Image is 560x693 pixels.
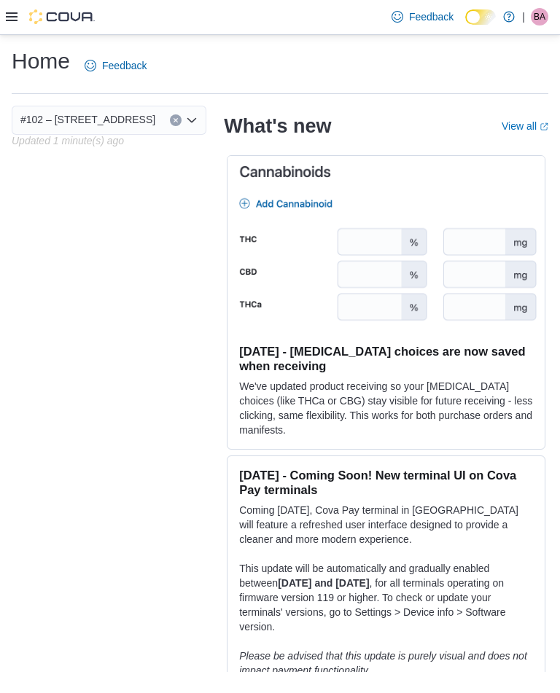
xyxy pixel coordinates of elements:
[239,650,527,676] em: Please be advised that this update is purely visual and does not impact payment functionality.
[386,2,459,31] a: Feedback
[522,8,525,26] p: |
[239,468,533,497] h3: [DATE] - Coming Soon! New terminal UI on Cova Pay terminals
[465,9,496,25] input: Dark Mode
[12,47,70,76] h1: Home
[531,8,548,26] div: Broadway Admin
[102,58,147,73] span: Feedback
[20,111,155,128] span: #102 – [STREET_ADDRESS]
[12,135,124,146] p: Updated 1 minute(s) ago
[186,114,198,126] button: Open list of options
[239,379,533,437] p: We've updated product receiving so your [MEDICAL_DATA] choices (like THCa or CBG) stay visible fo...
[239,344,533,373] h3: [DATE] - [MEDICAL_DATA] choices are now saved when receiving
[502,120,548,132] a: View allExternal link
[224,114,331,138] h2: What's new
[409,9,454,24] span: Feedback
[465,25,466,26] span: Dark Mode
[29,9,95,24] img: Cova
[79,51,152,80] a: Feedback
[278,577,369,589] strong: [DATE] and [DATE]
[239,503,533,547] p: Coming [DATE], Cova Pay terminal in [GEOGRAPHIC_DATA] will feature a refreshed user interface des...
[540,122,548,131] svg: External link
[239,561,533,634] p: This update will be automatically and gradually enabled between , for all terminals operating on ...
[534,8,545,26] span: BA
[170,114,182,126] button: Clear input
